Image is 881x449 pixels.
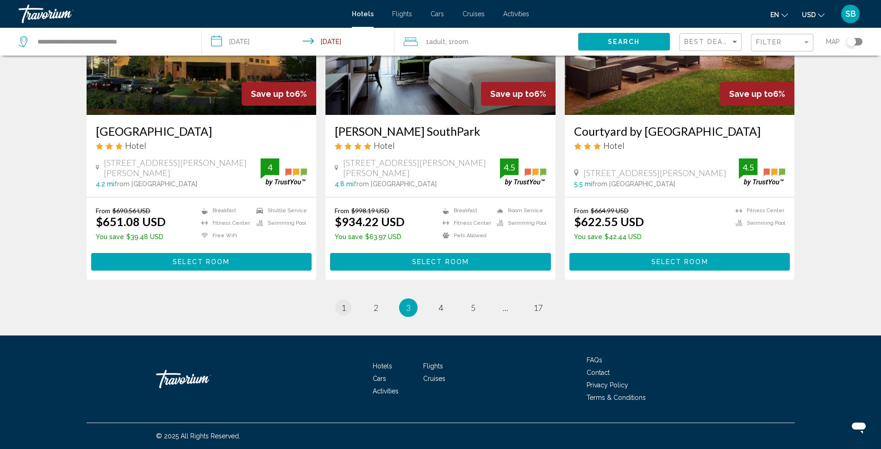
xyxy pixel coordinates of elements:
div: 6% [720,82,794,106]
a: [PERSON_NAME] SouthPark [335,124,546,138]
del: $690.56 USD [112,207,150,215]
li: Breakfast [197,207,252,215]
span: 3 [406,303,411,313]
span: [STREET_ADDRESS][PERSON_NAME][PERSON_NAME] [104,158,261,178]
button: Search [578,33,670,50]
span: Save up to [490,89,534,99]
span: 4.2 mi [96,180,114,188]
button: Select Room [91,253,312,270]
a: Select Room [91,255,312,266]
span: from [GEOGRAPHIC_DATA] [592,180,675,188]
span: Contact [587,369,610,376]
span: 4 [438,303,443,313]
a: Flights [423,362,443,370]
span: Cars [373,375,386,382]
a: Terms & Conditions [587,394,646,401]
a: [GEOGRAPHIC_DATA] [96,124,307,138]
span: Filter [756,38,782,46]
a: Travorium [19,5,343,23]
span: Search [608,38,640,46]
del: $998.19 USD [351,207,389,215]
span: You save [335,233,363,240]
span: From [96,207,110,215]
button: User Menu [838,4,862,24]
button: Change language [770,8,788,21]
a: Cruises [462,10,485,18]
p: $42.44 USD [574,233,644,240]
button: Toggle map [840,38,862,46]
a: Hotels [352,10,374,18]
li: Fitness Center [197,219,252,227]
span: From [574,207,588,215]
iframe: Button to launch messaging window [844,412,874,442]
span: en [770,11,779,19]
span: 17 [533,303,543,313]
span: [STREET_ADDRESS][PERSON_NAME] [583,168,726,178]
span: Select Room [412,259,469,266]
li: Fitness Center [731,207,785,215]
a: Privacy Policy [587,381,628,389]
span: 1 [341,303,346,313]
ins: $934.22 USD [335,215,405,228]
p: $63.97 USD [335,233,405,240]
span: 2 [374,303,378,313]
a: Select Room [330,255,551,266]
div: 6% [242,82,316,106]
div: 3 star Hotel [96,140,307,151]
span: Hotel [603,140,625,151]
a: Flights [392,10,412,18]
div: 4 star Hotel [335,140,546,151]
span: from [GEOGRAPHIC_DATA] [114,180,197,188]
span: Map [826,35,840,48]
span: [STREET_ADDRESS][PERSON_NAME][PERSON_NAME] [343,158,500,178]
a: Hotels [373,362,392,370]
ul: Pagination [87,298,795,317]
li: Free WiFi [197,232,252,240]
li: Swimming Pool [252,219,307,227]
span: Cruises [423,375,445,382]
ins: $651.08 USD [96,215,166,228]
span: 5 [471,303,475,313]
h3: Courtyard by [GEOGRAPHIC_DATA] [574,124,786,138]
li: Shuttle Service [252,207,307,215]
span: © 2025 All Rights Reserved. [156,432,240,440]
span: Save up to [251,89,295,99]
p: $39.48 USD [96,233,166,240]
img: trustyou-badge.svg [500,158,546,186]
a: Select Room [569,255,790,266]
span: You save [96,233,124,240]
a: Activities [503,10,529,18]
ins: $622.55 USD [574,215,644,228]
button: Travelers: 1 adult, 0 children [394,28,578,56]
li: Breakfast [438,207,492,215]
span: , 1 [445,35,469,48]
span: USD [802,11,816,19]
div: 4 [261,162,279,173]
button: Select Room [330,253,551,270]
img: trustyou-badge.svg [261,158,307,186]
span: Adult [429,38,445,45]
span: from [GEOGRAPHIC_DATA] [354,180,437,188]
mat-select: Sort by [684,38,739,46]
li: Fitness Center [438,219,492,227]
span: Room [452,38,469,45]
li: Swimming Pool [492,219,546,227]
span: You save [574,233,602,240]
div: 6% [481,82,556,106]
a: FAQs [587,356,602,364]
li: Room Service [492,207,546,215]
span: Select Room [651,259,708,266]
span: 4.8 mi [335,180,354,188]
a: Activities [373,387,399,395]
span: ... [503,303,508,313]
div: 4.5 [500,162,519,173]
